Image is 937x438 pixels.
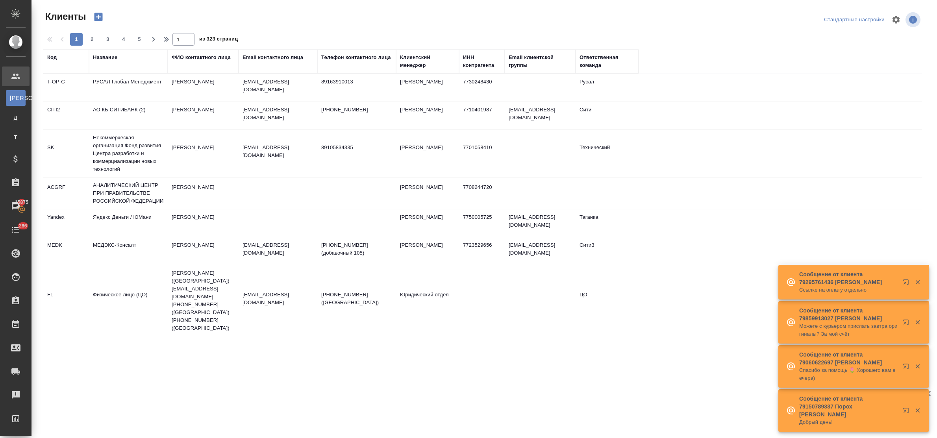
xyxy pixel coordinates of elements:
div: Email контактного лица [243,54,303,61]
a: 15875 [2,196,30,216]
p: [EMAIL_ADDRESS][DOMAIN_NAME] [243,291,313,307]
button: Закрыть [909,279,926,286]
p: 89105834335 [321,144,392,152]
p: Можете с курьером прислать завтра оригиналы? За мой счёт [799,322,898,338]
td: [PERSON_NAME] [396,74,459,102]
td: 7723529656 [459,237,505,265]
span: Посмотреть информацию [906,12,922,27]
td: [PERSON_NAME] ([GEOGRAPHIC_DATA]) [EMAIL_ADDRESS][DOMAIN_NAME] [PHONE_NUMBER] ([GEOGRAPHIC_DATA])... [168,265,239,336]
div: Код [47,54,57,61]
td: 7701058410 [459,140,505,167]
td: МЕДЭКС-Консалт [89,237,168,265]
p: Ссылке на оплату отдельно [799,286,898,294]
td: [PERSON_NAME] [168,140,239,167]
span: 2 [86,35,98,43]
p: [PHONE_NUMBER] (добавочный 105) [321,241,392,257]
td: Сити [576,102,639,129]
span: Клиенты [43,10,86,23]
p: [EMAIL_ADDRESS][DOMAIN_NAME] [243,144,313,159]
td: [PERSON_NAME] [168,237,239,265]
span: 4 [117,35,130,43]
a: Т [6,129,26,145]
td: FL [43,287,89,314]
td: Яндекс Деньги / ЮМани [89,209,168,237]
p: Сообщение от клиента 79150789337 Порох [PERSON_NAME] [799,395,898,418]
td: T-OP-C [43,74,89,102]
button: Создать [89,10,108,24]
div: Клиентский менеджер [400,54,455,69]
span: Настроить таблицу [887,10,906,29]
td: MEDK [43,237,89,265]
td: [PERSON_NAME] [168,102,239,129]
button: Открыть в новой вкладке [898,274,917,293]
button: Закрыть [909,407,926,414]
a: 286 [2,220,30,240]
button: 4 [117,33,130,46]
td: АО КБ СИТИБАНК (2) [89,102,168,129]
td: [PERSON_NAME] [396,179,459,207]
p: [PHONE_NUMBER] [321,106,392,114]
p: [EMAIL_ADDRESS][DOMAIN_NAME] [243,106,313,122]
p: Сообщение от клиента 79859913027 [PERSON_NAME] [799,307,898,322]
td: Юридический отдел [396,287,459,314]
span: [PERSON_NAME] [10,94,22,102]
span: из 323 страниц [199,34,238,46]
div: ФИО контактного лица [172,54,231,61]
td: [PERSON_NAME] [396,140,459,167]
td: Yandex [43,209,89,237]
a: [PERSON_NAME] [6,90,26,106]
td: SK [43,140,89,167]
div: split button [822,14,887,26]
td: Таганка [576,209,639,237]
div: Название [93,54,117,61]
td: 7708244720 [459,179,505,207]
p: Сообщение от клиента 79295761436 [PERSON_NAME] [799,270,898,286]
td: АНАЛИТИЧЕСКИЙ ЦЕНТР ПРИ ПРАВИТЕЛЬСТВЕ РОССИЙСКОЙ ФЕДЕРАЦИИ [89,177,168,209]
div: Телефон контактного лица [321,54,391,61]
div: Ответственная команда [580,54,635,69]
p: [EMAIL_ADDRESS][DOMAIN_NAME] [243,78,313,94]
td: - [459,287,505,314]
td: 7710401987 [459,102,505,129]
span: Д [10,114,22,122]
td: CITI2 [43,102,89,129]
td: Сити3 [576,237,639,265]
p: [PHONE_NUMBER] ([GEOGRAPHIC_DATA]) [321,291,392,307]
button: 2 [86,33,98,46]
p: 89163910013 [321,78,392,86]
td: [PERSON_NAME] [396,209,459,237]
span: 15875 [10,198,33,206]
td: 7730248430 [459,74,505,102]
button: Закрыть [909,319,926,326]
button: 3 [102,33,114,46]
span: Т [10,133,22,141]
p: [EMAIL_ADDRESS][DOMAIN_NAME] [243,241,313,257]
span: 286 [14,222,32,230]
td: Физическое лицо (ЦО) [89,287,168,314]
td: [EMAIL_ADDRESS][DOMAIN_NAME] [505,237,576,265]
td: [PERSON_NAME] [168,179,239,207]
td: ЦО [576,287,639,314]
button: 5 [133,33,146,46]
div: ИНН контрагента [463,54,501,69]
p: Спасибо за помощь 🌷 Хорошего вам вечера) [799,366,898,382]
span: 5 [133,35,146,43]
button: Закрыть [909,363,926,370]
p: Добрый день! [799,418,898,426]
td: РУСАЛ Глобал Менеджмент [89,74,168,102]
td: Некоммерческая организация Фонд развития Центра разработки и коммерциализации новых технологий [89,130,168,177]
p: Сообщение от клиента 79060622697 [PERSON_NAME] [799,351,898,366]
div: Email клиентской группы [509,54,572,69]
button: Открыть в новой вкладке [898,314,917,333]
a: Д [6,110,26,126]
button: Открыть в новой вкладке [898,359,917,377]
td: [PERSON_NAME] [168,209,239,237]
td: 7750005725 [459,209,505,237]
td: [EMAIL_ADDRESS][DOMAIN_NAME] [505,102,576,129]
button: Открыть в новой вкладке [898,403,917,421]
td: Технический [576,140,639,167]
td: [PERSON_NAME] [396,237,459,265]
td: Русал [576,74,639,102]
td: [PERSON_NAME] [168,74,239,102]
span: 3 [102,35,114,43]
